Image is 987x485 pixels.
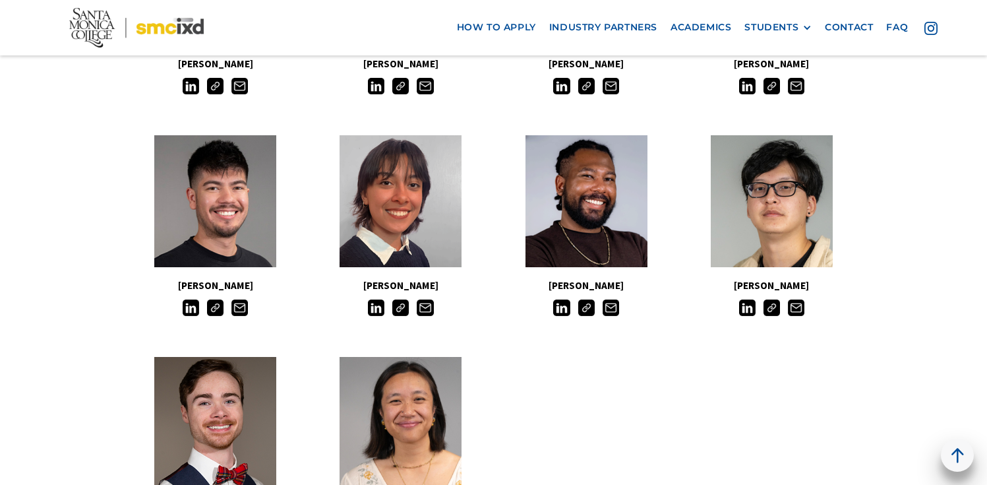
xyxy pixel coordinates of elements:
[392,300,409,316] img: Link icon
[368,78,384,94] img: LinkedIn icon
[69,8,204,48] img: Santa Monica College - SMC IxD logo
[207,78,224,94] img: Link icon
[183,78,199,94] img: LinkedIn icon
[603,300,619,316] img: Email icon
[231,78,248,94] img: Email icon
[417,78,433,94] img: Email icon
[308,277,493,294] h5: [PERSON_NAME]
[818,15,880,40] a: contact
[880,15,914,40] a: faq
[664,15,738,40] a: Academics
[603,78,619,94] img: Email icon
[392,78,409,94] img: Link icon
[123,277,308,294] h5: [PERSON_NAME]
[788,300,804,316] img: Email icon
[739,78,756,94] img: LinkedIn icon
[123,55,308,73] h5: [PERSON_NAME]
[578,300,595,316] img: Link icon
[679,55,864,73] h5: [PERSON_NAME]
[543,15,664,40] a: industry partners
[417,300,433,316] img: Email icon
[578,78,595,94] img: Link icon
[494,55,679,73] h5: [PERSON_NAME]
[744,22,798,33] div: STUDENTS
[739,300,756,316] img: LinkedIn icon
[788,78,804,94] img: Email icon
[763,78,780,94] img: Link icon
[679,277,864,294] h5: [PERSON_NAME]
[450,15,543,40] a: how to apply
[941,439,974,472] a: back to top
[924,21,938,34] img: icon - instagram
[763,300,780,316] img: Link icon
[553,78,570,94] img: LinkedIn icon
[744,22,812,33] div: STUDENTS
[553,300,570,316] img: LinkedIn icon
[231,300,248,316] img: Email icon
[368,300,384,316] img: LinkedIn icon
[308,55,493,73] h5: [PERSON_NAME]
[494,277,679,294] h5: [PERSON_NAME]
[183,300,199,316] img: LinkedIn icon
[207,300,224,316] img: Link icon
